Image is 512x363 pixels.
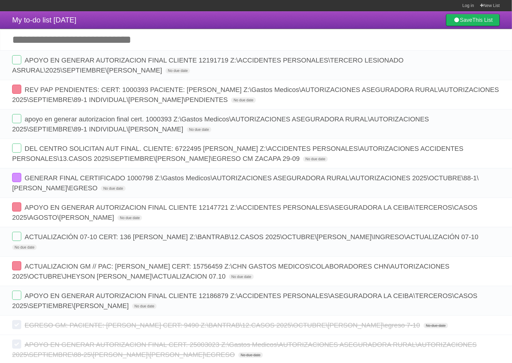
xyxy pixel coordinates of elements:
b: This List [473,17,493,23]
span: My to-do list [DATE] [12,16,77,24]
label: Done [12,291,21,300]
span: No due date [187,127,211,132]
label: Done [12,55,21,64]
label: Done [12,114,21,123]
span: APOYO EN GENERAR AUTORIZACION FINAL CLIENTE 12191719 Z:\ACCIDENTES PERSONALES\TERCERO LESIONADO A... [12,56,404,74]
label: Done [12,144,21,153]
label: Done [12,320,21,329]
span: No due date [424,323,448,328]
span: No due date [231,97,256,103]
span: EGRESO GM: PACIENTE: [PERSON_NAME] CERT: 9490 Z:\BANTRAB\12.CASOS 2025\OCTUBRE\[PERSON_NAME]\egre... [25,321,422,329]
label: Done [12,85,21,94]
span: No due date [166,68,190,73]
span: ACTUALIZACION GM // PAC: [PERSON_NAME] CERT: 15756459 Z:\CHN GASTOS MEDICOS\COLABORADORES CHN\AUT... [12,263,449,280]
span: DEL CENTRO SOLICITAN AUT FINAL. CLIENTE: 6722495 [PERSON_NAME] Z:\ACCIDENTES PERSONALES\AUTORIZAC... [12,145,464,162]
span: apoyo en generar autorizacion final cert. 1000393 Z:\Gastos Medicos\AUTORIZACIONES ASEGURADORA RU... [12,115,429,133]
label: Done [12,340,21,349]
label: Done [12,261,21,270]
span: GENERAR FINAL CERTIFICADO 1000798 Z:\Gastos Medicos\AUTORIZACIONES ASEGURADORA RURAL\AUTORIZACION... [12,174,479,192]
span: APOYO EN GENERAR AUTORIZACION FINAL CERT. 25003023 Z:\Gastos Medicos\AUTORIZACIONES ASEGURADORA R... [12,341,477,358]
span: REV PAP PENDIENTES: CERT: 1000393 PACIENTE: [PERSON_NAME] Z:\Gastos Medicos\AUTORIZACIONES ASEGUR... [12,86,499,103]
label: Done [12,232,21,241]
span: No due date [101,186,125,191]
span: No due date [303,156,328,162]
span: No due date [229,274,254,280]
span: APOYO EN GENERAR AUTORIZACION FINAL CLIENTE 12186879 Z:\ACCIDENTES PERSONALES\ASEGURADORA LA CEIB... [12,292,478,310]
span: No due date [238,352,263,358]
a: SaveThis List [446,14,500,26]
label: Done [12,173,21,182]
span: No due date [132,304,157,309]
span: No due date [12,245,37,250]
label: Done [12,202,21,212]
span: No due date [118,215,142,221]
span: APOYO EN GENERAR AUTORIZACION FINAL CLIENTE 12147721 Z:\ACCIDENTES PERSONALES\ASEGURADORA LA CEIB... [12,204,478,221]
span: ACTUALIZACIÓN 07-10 CERT: 136 [PERSON_NAME] Z:\BANTRAB\12.CASOS 2025\OCTUBRE\[PERSON_NAME]\INGRES... [25,233,480,241]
